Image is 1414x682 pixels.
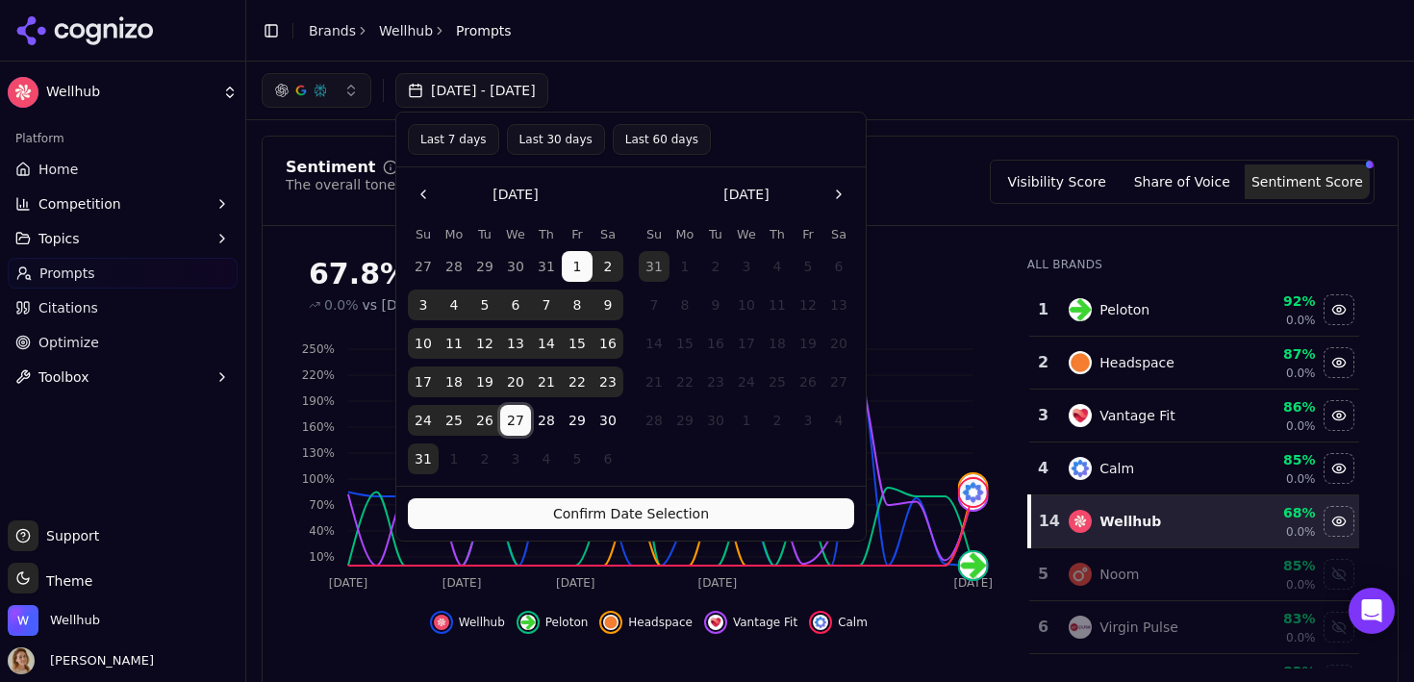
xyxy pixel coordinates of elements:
button: Tuesday, August 12th, 2025, selected [469,328,500,359]
button: Sunday, August 24th, 2025, selected [408,405,439,436]
img: peloton [520,615,536,630]
div: All Brands [1027,257,1359,272]
img: vantage fit [1069,404,1092,427]
a: Brands [309,23,356,38]
table: September 2025 [639,225,854,436]
th: Saturday [593,225,623,243]
button: Visibility Score [995,164,1120,199]
div: Wellhub [1099,512,1161,531]
button: Sunday, July 27th, 2025 [408,251,439,282]
th: Sunday [639,225,669,243]
div: Peloton [1099,300,1149,319]
th: Tuesday [700,225,731,243]
button: Thursday, August 14th, 2025, selected [531,328,562,359]
span: 0.0% [1286,313,1316,328]
button: Go to the Next Month [823,179,854,210]
div: Calm [1099,459,1134,478]
div: 86% [1232,397,1316,417]
span: 0.0% [1286,630,1316,645]
img: noom [1069,563,1092,586]
button: Saturday, August 23rd, 2025, selected [593,366,623,397]
tspan: 190% [302,394,335,408]
img: wellhub [434,615,449,630]
button: Sentiment Score [1245,164,1370,199]
div: 92% [1232,291,1316,311]
button: Tuesday, August 26th, 2025, selected [469,405,500,436]
span: 0.0% [1286,418,1316,434]
button: Go to the Previous Month [408,179,439,210]
button: Wednesday, August 27th, 2025, selected [500,405,531,436]
button: Friday, August 22nd, 2025, selected [562,366,593,397]
button: Saturday, August 2nd, 2025, selected [593,251,623,282]
img: peloton [960,552,987,579]
button: Hide calm data [809,611,868,634]
div: Sentiment [286,160,375,175]
div: Open Intercom Messenger [1349,588,1395,634]
span: [PERSON_NAME] [42,652,154,669]
img: wellhub [1069,510,1092,533]
button: Wednesday, August 13th, 2025, selected [500,328,531,359]
button: Today, Sunday, August 31st, 2025 [639,251,669,282]
a: Citations [8,292,238,323]
tspan: 100% [302,472,335,486]
th: Thursday [762,225,793,243]
button: Hide vantage fit data [704,611,797,634]
tspan: 130% [302,446,335,460]
tr: 14wellhubWellhub68%0.0%Hide wellhub data [1029,495,1359,548]
span: Wellhub [46,84,215,101]
button: Hide vantage fit data [1324,400,1354,431]
span: Support [38,526,99,545]
span: Theme [38,573,92,589]
tr: 2headspaceHeadspace87%0.0%Hide headspace data [1029,337,1359,390]
button: Saturday, August 30th, 2025 [593,405,623,436]
button: Sunday, August 3rd, 2025, selected [408,290,439,320]
button: [DATE] - [DATE] [395,73,548,108]
span: Wellhub [459,615,505,630]
button: Monday, July 28th, 2025 [439,251,469,282]
button: Show virgin pulse data [1324,612,1354,643]
a: Prompts [8,258,238,289]
button: Friday, August 1st, 2025, selected [562,251,593,282]
img: peloton [1069,298,1092,321]
button: Friday, August 8th, 2025, selected [562,290,593,320]
span: Home [38,160,78,179]
button: Hide wellhub data [430,611,505,634]
button: Wednesday, July 30th, 2025 [500,251,531,282]
span: Calm [838,615,868,630]
div: 14 [1039,510,1050,533]
button: Share of Voice [1120,164,1245,199]
img: Wellhub [8,77,38,108]
span: Headspace [628,615,693,630]
span: 0.0% [1286,577,1316,593]
img: vantage fit [708,615,723,630]
button: Hide headspace data [599,611,693,634]
div: 85% [1232,450,1316,469]
tspan: [DATE] [556,576,595,590]
button: Wednesday, August 6th, 2025, selected [500,290,531,320]
tspan: 10% [309,550,335,564]
th: Monday [669,225,700,243]
nav: breadcrumb [309,21,512,40]
span: Peloton [545,615,589,630]
button: Friday, August 15th, 2025, selected [562,328,593,359]
div: 85% [1232,556,1316,575]
span: Citations [38,298,98,317]
button: Open user button [8,647,154,674]
button: Today, Sunday, August 31st, 2025 [408,443,439,474]
button: Hide wellhub data [1324,506,1354,537]
table: August 2025 [408,225,623,474]
img: Wellhub [8,605,38,636]
th: Friday [793,225,823,243]
button: Thursday, August 7th, 2025, selected [531,290,562,320]
span: Optimize [38,333,99,352]
tspan: 250% [302,342,335,356]
tspan: [DATE] [442,576,482,590]
img: headspace [960,474,987,501]
div: 68% [1232,503,1316,522]
tspan: 220% [302,368,335,382]
tspan: 160% [302,420,335,434]
tspan: [DATE] [953,576,993,590]
div: 83% [1232,662,1316,681]
th: Saturday [823,225,854,243]
img: Rita Reis [8,647,35,674]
